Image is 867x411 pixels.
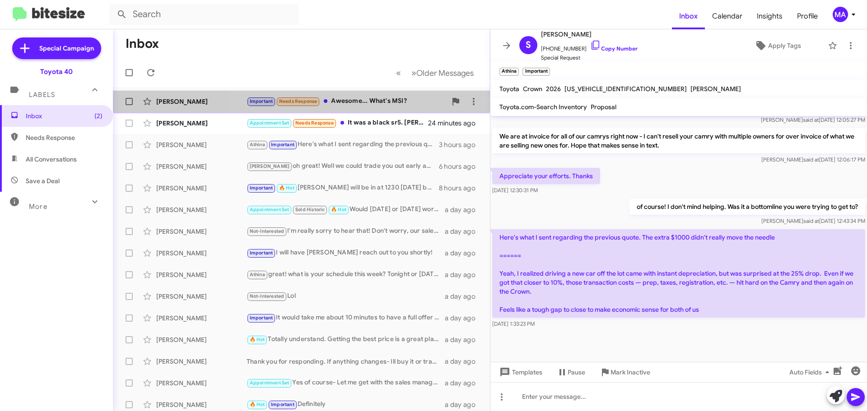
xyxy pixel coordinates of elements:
span: Important [250,185,273,191]
div: [PERSON_NAME] [156,119,247,128]
div: [PERSON_NAME] [156,335,247,344]
span: Save a Deal [26,176,60,185]
span: said at [803,217,819,224]
span: [DATE] 1:33:23 PM [492,320,535,327]
span: Apply Tags [768,37,801,54]
div: [PERSON_NAME] [156,292,247,301]
span: S [526,38,531,52]
div: great! what is your schedule this week? Tonight or [DATE]? [247,269,445,280]
span: Appointment Set [250,380,289,386]
a: Profile [790,3,825,29]
span: All Conversations [26,155,77,164]
div: Toyota 40 [40,67,73,76]
a: Copy Number [590,45,638,52]
span: [US_VEHICLE_IDENTIFICATION_NUMBER] [564,85,687,93]
span: [PERSON_NAME] [DATE] 12:05:27 PM [761,116,865,123]
span: Athina [250,272,265,277]
div: [PERSON_NAME] [156,270,247,279]
span: Pause [568,364,585,380]
div: [PERSON_NAME] [156,249,247,258]
span: [PERSON_NAME] [DATE] 12:06:17 PM [761,156,865,163]
span: Important [250,315,273,321]
div: [PERSON_NAME] [156,162,247,171]
button: Previous [391,64,406,82]
span: [DATE] 12:30:31 PM [492,187,538,194]
span: « [396,67,401,79]
button: Auto Fields [782,364,840,380]
div: Yes of course- Let me get with the sales manager and get that over to you [247,378,445,388]
div: a day ago [445,335,483,344]
div: It would take me about 10 minutes to have a full offer to you [247,313,445,323]
div: Lol [247,291,445,301]
small: Athina [499,68,519,76]
div: a day ago [445,400,483,409]
div: 24 minutes ago [429,119,483,128]
div: 6 hours ago [439,162,483,171]
span: Important [271,142,294,148]
div: [PERSON_NAME] [156,379,247,388]
div: Here's what I sent regarding the previous quote. The extra $1000 didn't really move the needle ==... [247,139,439,150]
span: Not-Interested [250,228,284,234]
span: Needs Response [279,98,317,104]
span: Sold Historic [295,207,325,212]
span: Appointment Set [250,207,289,212]
span: Crown [523,85,542,93]
span: » [411,67,416,79]
h1: Inbox [126,37,159,51]
div: Awesome... What's MSI? [247,96,447,106]
button: Mark Inactive [592,364,657,380]
span: Needs Response [26,133,103,142]
div: I will have [PERSON_NAME] reach out to you shortly! [247,248,445,258]
span: Important [250,250,273,256]
span: [PERSON_NAME] [250,163,290,169]
span: Templates [498,364,542,380]
span: Special Campaign [39,44,94,53]
span: Inbox [26,111,103,120]
button: Pause [550,364,592,380]
nav: Page navigation example [391,64,479,82]
span: 🔥 Hot [250,402,265,407]
span: Appointment Set [250,120,289,126]
div: a day ago [445,270,483,279]
p: We are at invoice for all of our camrys right now - I can't resell your camry with multiple owner... [492,128,865,153]
button: Apply Tags [731,37,824,54]
span: (2) [94,111,103,120]
small: Important [522,68,550,76]
div: a day ago [445,292,483,301]
span: 🔥 Hot [279,185,294,191]
div: [PERSON_NAME] [156,400,247,409]
button: Templates [490,364,550,380]
a: Inbox [672,3,705,29]
span: Proposal [591,103,616,111]
div: [PERSON_NAME] [156,357,247,366]
span: said at [803,156,819,163]
span: Older Messages [416,68,474,78]
span: Special Request [541,53,638,62]
span: [PERSON_NAME] [DATE] 12:43:34 PM [761,217,865,224]
div: [PERSON_NAME] [156,140,247,149]
div: 3 hours ago [439,140,483,149]
span: Athina [250,142,265,148]
span: Important [250,98,273,104]
div: Totally understand. Getting the best price is a great plan. Let me know if I can help at all [247,334,445,345]
div: a day ago [445,227,483,236]
span: said at [803,116,819,123]
span: 🔥 Hot [250,337,265,342]
p: Appreciate your efforts. Thanks [492,168,600,184]
span: Toyota.com-Search Inventory [499,103,587,111]
div: Would [DATE] or [DATE] work for you? [247,204,445,215]
span: 2026 [546,85,561,93]
span: Not-Interested [250,293,284,299]
a: Calendar [705,3,750,29]
span: Needs Response [295,120,334,126]
div: a day ago [445,379,483,388]
div: Definitely [247,399,445,410]
div: oh great! Well we could trade you out early and get you into a new lease! [247,161,439,171]
a: Insights [750,3,790,29]
div: I'm really sorry to hear that! Don't worry, our sales consultant [PERSON_NAME] will be more than ... [247,226,445,236]
div: a day ago [445,357,483,366]
div: [PERSON_NAME] [156,184,247,193]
